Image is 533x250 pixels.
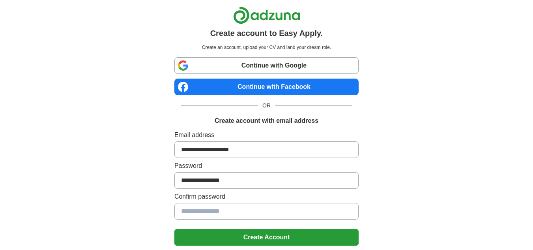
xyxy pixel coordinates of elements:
[233,6,300,24] img: Adzuna logo
[215,116,318,126] h1: Create account with email address
[210,27,323,39] h1: Create account to Easy Apply.
[174,192,359,201] label: Confirm password
[174,130,359,140] label: Email address
[258,102,275,110] span: OR
[174,57,359,74] a: Continue with Google
[174,229,359,246] button: Create Account
[176,44,357,51] p: Create an account, upload your CV and land your dream role.
[174,79,359,95] a: Continue with Facebook
[174,161,359,171] label: Password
